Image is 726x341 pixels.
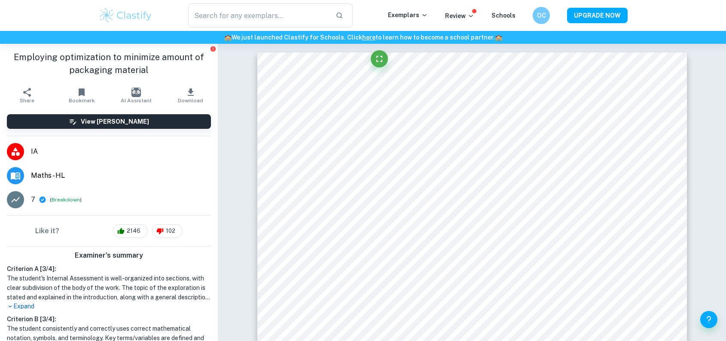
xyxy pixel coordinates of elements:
span: Maths - HL [31,170,211,181]
h6: Criterion A [ 3 / 4 ]: [7,264,211,274]
button: Download [163,83,218,107]
div: 2146 [113,224,148,238]
button: UPGRADE NOW [567,8,628,23]
span: 2146 [122,227,145,235]
h6: OC [537,11,546,20]
button: Bookmark [55,83,109,107]
h6: View [PERSON_NAME] [81,117,149,126]
span: Share [20,97,34,104]
h6: Examiner's summary [3,250,214,261]
a: here [362,34,375,41]
p: Exemplars [388,10,428,20]
p: 7 [31,195,35,205]
span: AI Assistant [121,97,152,104]
h6: Like it? [35,226,59,236]
span: 🏫 [495,34,502,41]
p: Expand [7,302,211,311]
button: Report issue [210,46,216,52]
button: Breakdown [52,196,80,204]
button: Help and Feedback [700,311,717,328]
span: ( ) [50,196,82,204]
img: AI Assistant [131,88,141,97]
span: 🏫 [224,34,232,41]
span: IA [31,146,211,157]
button: AI Assistant [109,83,164,107]
h6: We just launched Clastify for Schools. Click to learn how to become a school partner. [2,33,724,42]
p: Review [445,11,474,21]
div: 102 [152,224,183,238]
h6: Criterion B [ 3 / 4 ]: [7,314,211,324]
span: 102 [161,227,180,235]
button: Fullscreen [371,50,388,67]
h1: The student's Internal Assessment is well-organized into sections, with clear subdivision of the ... [7,274,211,302]
h1: Employing optimization to minimize amount of packaging material [7,51,211,76]
img: Clastify logo [98,7,153,24]
span: Bookmark [69,97,95,104]
button: View [PERSON_NAME] [7,114,211,129]
input: Search for any exemplars... [188,3,329,27]
a: Schools [491,12,516,19]
span: Download [178,97,203,104]
button: OC [533,7,550,24]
